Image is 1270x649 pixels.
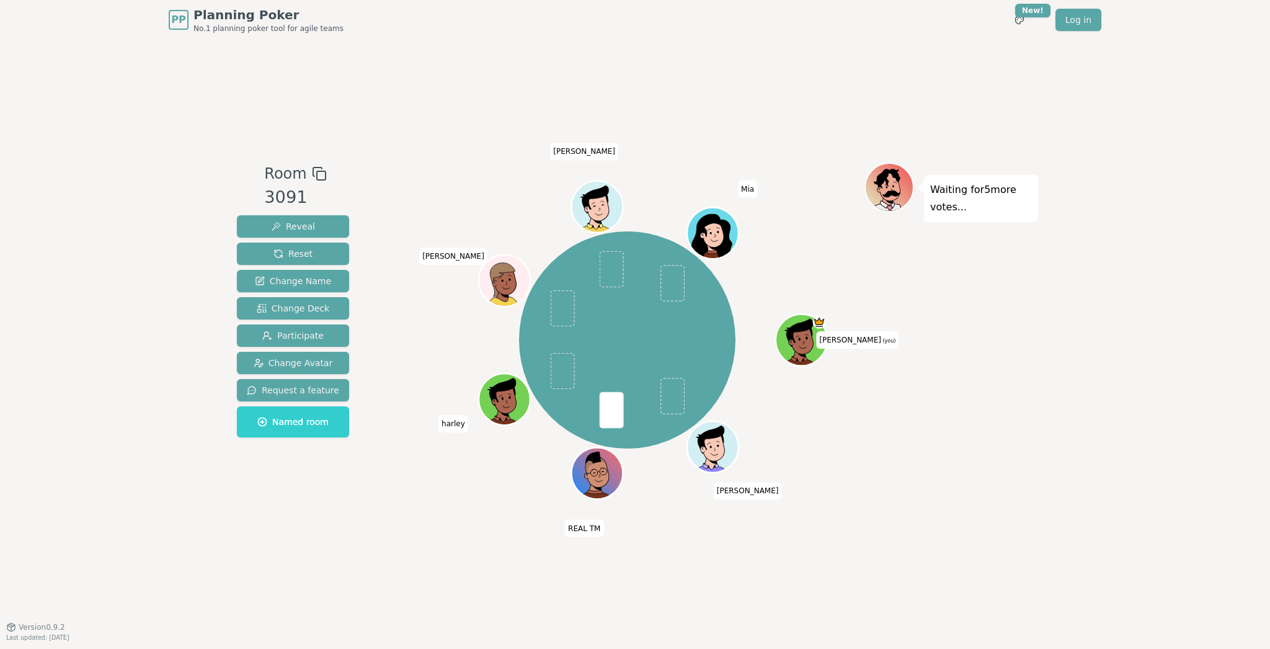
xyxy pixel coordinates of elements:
[169,6,344,34] a: PPPlanning PokerNo.1 planning poker tool for agile teams
[777,316,825,364] button: Click to change your avatar
[171,12,185,27] span: PP
[6,622,65,632] button: Version0.9.2
[237,215,349,238] button: Reveal
[565,519,603,537] span: Click to change your name
[193,24,344,34] span: No.1 planning poker tool for agile teams
[438,415,468,432] span: Click to change your name
[1008,9,1031,31] button: New!
[273,248,313,260] span: Reset
[237,379,349,401] button: Request a feature
[255,275,331,287] span: Change Name
[247,384,339,396] span: Request a feature
[254,357,333,369] span: Change Avatar
[6,634,69,641] span: Last updated: [DATE]
[237,297,349,320] button: Change Deck
[550,143,618,160] span: Click to change your name
[419,248,487,265] span: Click to change your name
[257,302,329,315] span: Change Deck
[237,270,349,292] button: Change Name
[237,324,349,347] button: Participate
[237,406,349,437] button: Named room
[193,6,344,24] span: Planning Poker
[816,331,899,349] span: Click to change your name
[237,243,349,265] button: Reset
[1055,9,1101,31] a: Log in
[257,416,329,428] span: Named room
[738,180,757,197] span: Click to change your name
[1015,4,1050,17] div: New!
[237,352,349,374] button: Change Avatar
[714,482,782,499] span: Click to change your name
[19,622,65,632] span: Version 0.9.2
[930,181,1032,216] p: Waiting for 5 more votes...
[264,163,306,185] span: Room
[271,220,315,233] span: Reveal
[812,316,825,329] span: Ellen is the host
[881,338,896,344] span: (you)
[264,185,326,210] div: 3091
[262,329,324,342] span: Participate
